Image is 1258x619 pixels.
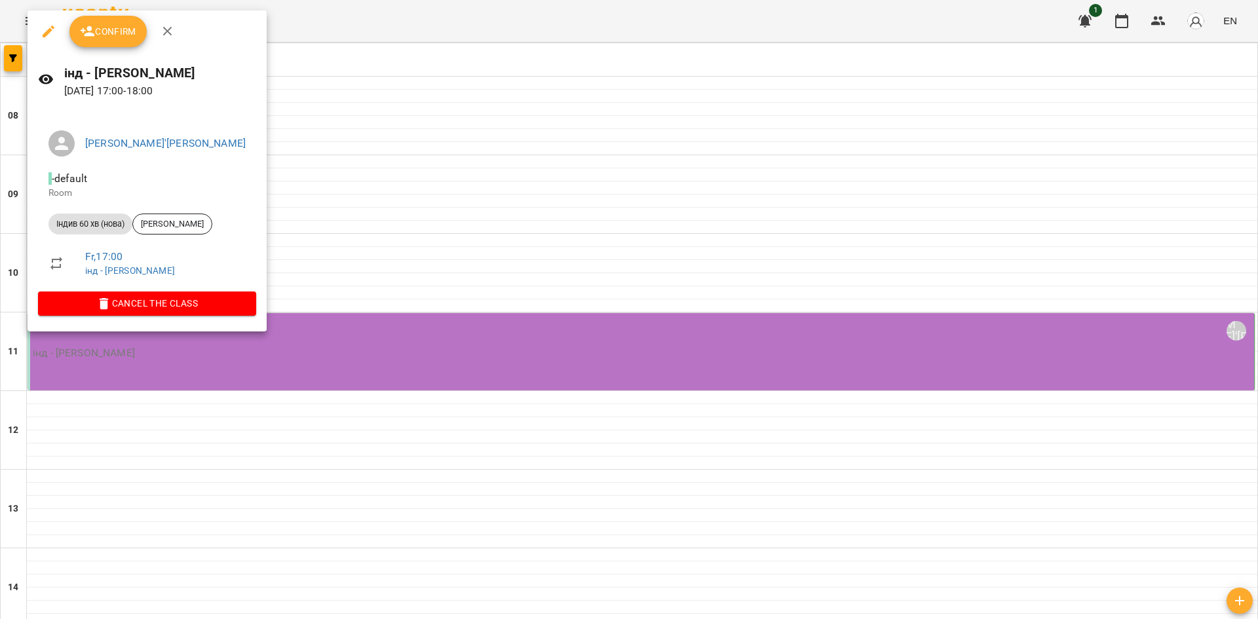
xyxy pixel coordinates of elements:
[48,218,132,230] span: Індив 60 хв (нова)
[48,187,246,200] p: Room
[85,137,246,149] a: [PERSON_NAME]'[PERSON_NAME]
[133,218,212,230] span: [PERSON_NAME]
[48,295,246,311] span: Cancel the class
[48,172,90,185] span: - default
[69,16,147,47] button: Confirm
[85,250,123,263] a: Fr , 17:00
[132,214,212,234] div: [PERSON_NAME]
[85,265,175,276] a: інд - [PERSON_NAME]
[64,83,256,99] p: [DATE] 17:00 - 18:00
[38,291,256,315] button: Cancel the class
[80,24,136,39] span: Confirm
[64,63,256,83] h6: інд - [PERSON_NAME]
